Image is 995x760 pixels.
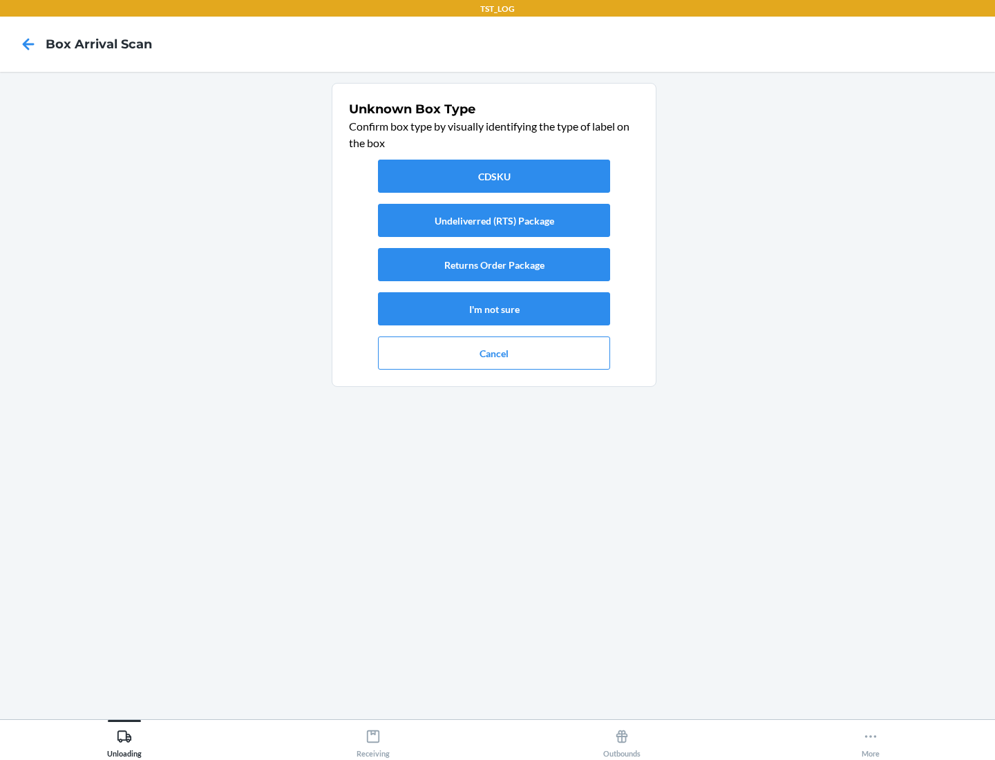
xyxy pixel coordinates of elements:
[378,292,610,325] button: I'm not sure
[862,723,880,758] div: More
[249,720,497,758] button: Receiving
[107,723,142,758] div: Unloading
[497,720,746,758] button: Outbounds
[378,204,610,237] button: Undeliverred (RTS) Package
[357,723,390,758] div: Receiving
[378,160,610,193] button: CDSKU
[349,100,639,118] h1: Unknown Box Type
[378,336,610,370] button: Cancel
[349,118,639,151] p: Confirm box type by visually identifying the type of label on the box
[378,248,610,281] button: Returns Order Package
[603,723,641,758] div: Outbounds
[746,720,995,758] button: More
[480,3,515,15] p: TST_LOG
[46,35,152,53] h4: Box Arrival Scan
